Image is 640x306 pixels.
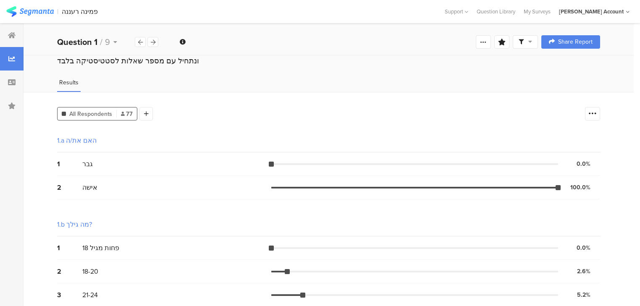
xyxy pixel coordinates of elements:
[62,8,98,16] div: פמינה רעננה
[100,36,102,48] span: /
[519,8,555,16] a: My Surveys
[57,290,82,300] div: 3
[57,36,97,48] b: Question 1
[472,8,519,16] a: Question Library
[570,183,590,192] div: 100.0%
[559,8,624,16] div: [PERSON_NAME] Account
[445,5,468,18] div: Support
[69,110,112,118] span: All Respondents
[82,243,119,253] span: פחות מגיל 18
[59,78,79,87] span: Results
[57,183,82,192] div: 2
[57,267,82,276] div: 2
[577,290,590,299] div: 5.2%
[82,159,93,169] span: גבר
[6,6,54,17] img: segmanta logo
[57,243,82,253] div: 1
[82,183,97,192] span: אישה
[57,220,92,229] div: 1.b מה גילך?
[558,39,593,45] span: Share Report
[57,55,600,66] div: ונתחיל עם מספר שאלות לסטטיסטיקה בלבד
[57,136,97,145] div: 1.a האם את/ה
[57,7,58,16] div: |
[82,267,98,276] span: 18-20
[121,110,133,118] span: 77
[577,243,590,252] div: 0.0%
[82,290,98,300] span: 21-24
[105,36,110,48] span: 9
[577,267,590,276] div: 2.6%
[57,159,82,169] div: 1
[577,160,590,168] div: 0.0%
